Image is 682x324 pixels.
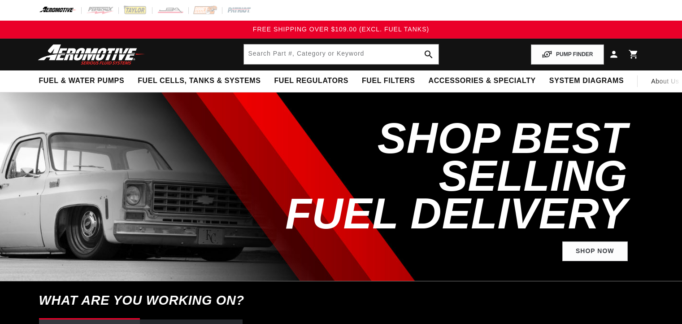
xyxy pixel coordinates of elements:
[35,44,148,65] img: Aeromotive
[362,76,415,86] span: Fuel Filters
[562,241,628,262] a: Shop Now
[355,70,422,92] summary: Fuel Filters
[138,76,261,86] span: Fuel Cells, Tanks & Systems
[253,26,429,33] span: FREE SHIPPING OVER $109.00 (EXCL. FUEL TANKS)
[32,70,131,92] summary: Fuel & Water Pumps
[244,119,628,232] h2: SHOP BEST SELLING FUEL DELIVERY
[531,44,604,65] button: PUMP FINDER
[429,76,536,86] span: Accessories & Specialty
[549,76,624,86] span: System Diagrams
[244,44,439,64] input: Search by Part Number, Category or Keyword
[17,281,666,320] h6: What are you working on?
[39,76,125,86] span: Fuel & Water Pumps
[131,70,267,92] summary: Fuel Cells, Tanks & Systems
[543,70,630,92] summary: System Diagrams
[419,44,439,64] button: search button
[422,70,543,92] summary: Accessories & Specialty
[267,70,355,92] summary: Fuel Regulators
[274,76,348,86] span: Fuel Regulators
[651,78,679,85] span: About Us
